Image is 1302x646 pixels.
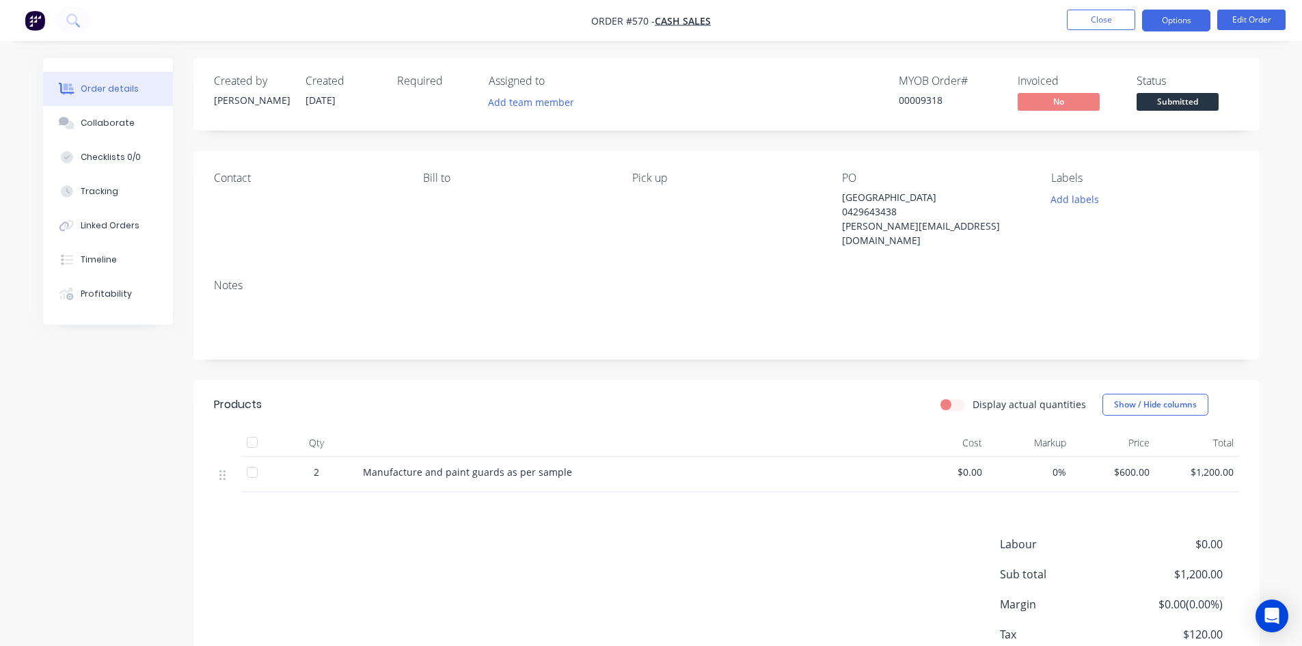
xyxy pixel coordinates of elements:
a: Cash Sales [655,14,711,27]
div: Status [1137,75,1239,88]
div: Checklists 0/0 [81,151,141,163]
div: Price [1072,429,1156,457]
div: Bill to [423,172,610,185]
span: Margin [1000,596,1122,613]
button: Linked Orders [43,208,173,243]
img: Factory [25,10,45,31]
div: Labels [1051,172,1238,185]
span: $1,200.00 [1161,465,1234,479]
div: [PERSON_NAME] [214,93,289,107]
span: $0.00 [910,465,983,479]
span: $0.00 ( 0.00 %) [1121,596,1222,613]
div: Products [214,396,262,413]
label: Display actual quantities [973,397,1086,412]
div: Qty [275,429,357,457]
button: Profitability [43,277,173,311]
span: Tax [1000,626,1122,643]
span: $600.00 [1077,465,1150,479]
div: Open Intercom Messenger [1256,600,1288,632]
div: Contact [214,172,401,185]
div: Markup [988,429,1072,457]
div: Invoiced [1018,75,1120,88]
button: Timeline [43,243,173,277]
span: [DATE] [306,94,336,107]
button: Options [1142,10,1210,31]
div: Notes [214,279,1239,292]
span: $120.00 [1121,626,1222,643]
div: MYOB Order # [899,75,1001,88]
div: Profitability [81,288,132,300]
button: Close [1067,10,1135,30]
span: $0.00 [1121,536,1222,552]
span: Manufacture and paint guards as per sample [363,466,572,479]
button: Submitted [1137,93,1219,113]
button: Edit Order [1217,10,1286,30]
button: Add team member [480,93,581,111]
button: Order details [43,72,173,106]
button: Show / Hide columns [1102,394,1208,416]
span: Order #570 - [591,14,655,27]
div: [GEOGRAPHIC_DATA] 0429643438 [PERSON_NAME][EMAIL_ADDRESS][DOMAIN_NAME] [842,190,1013,247]
button: Tracking [43,174,173,208]
div: Created [306,75,381,88]
div: Total [1155,429,1239,457]
div: Created by [214,75,289,88]
div: Required [397,75,472,88]
div: PO [842,172,1029,185]
div: Order details [81,83,139,95]
button: Checklists 0/0 [43,140,173,174]
div: 00009318 [899,93,1001,107]
div: Linked Orders [81,219,139,232]
button: Add labels [1044,190,1107,208]
button: Add team member [489,93,582,111]
span: Submitted [1137,93,1219,110]
span: No [1018,93,1100,110]
div: Collaborate [81,117,135,129]
span: Labour [1000,536,1122,552]
span: Sub total [1000,566,1122,582]
div: Tracking [81,185,118,198]
span: $1,200.00 [1121,566,1222,582]
div: Pick up [632,172,819,185]
span: 2 [314,465,319,479]
div: Cost [904,429,988,457]
div: Timeline [81,254,117,266]
span: 0% [993,465,1066,479]
button: Collaborate [43,106,173,140]
div: Assigned to [489,75,625,88]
